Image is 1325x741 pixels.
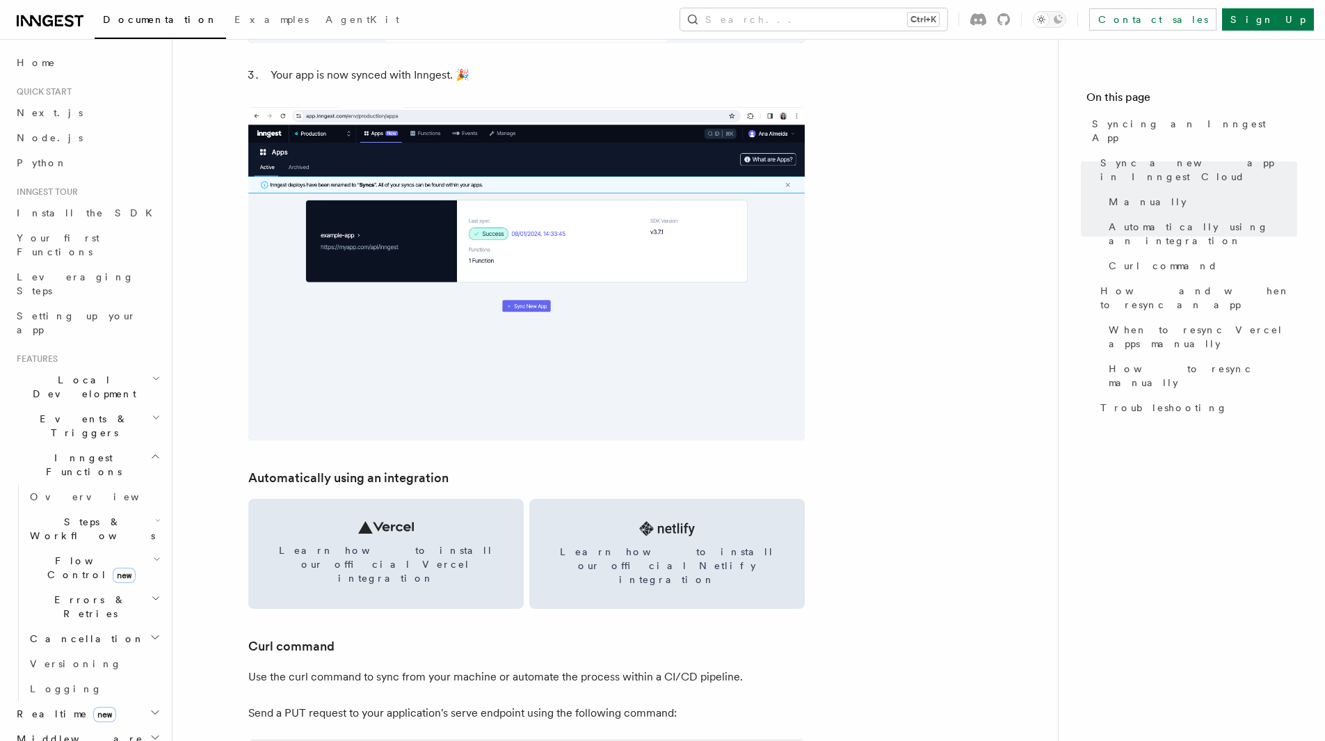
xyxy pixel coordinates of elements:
span: Learn how to install our official Vercel integration [265,543,507,585]
a: Install the SDK [11,200,163,225]
p: Send a PUT request to your application's serve endpoint using the following command: [248,703,805,723]
span: Events & Triggers [11,412,152,440]
a: Your first Functions [11,225,163,264]
span: Python [17,157,67,168]
span: Documentation [103,14,218,25]
button: Events & Triggers [11,406,163,445]
span: Steps & Workflows [24,515,155,543]
a: Automatically using an integration [1103,214,1297,253]
span: How to resync manually [1109,362,1297,390]
button: Search...Ctrl+K [680,8,947,31]
a: Contact sales [1089,8,1216,31]
li: Your app is now synced with Inngest. 🎉 [266,65,805,85]
a: When to resync Vercel apps manually [1103,317,1297,356]
button: Local Development [11,367,163,406]
button: Flow Controlnew [24,548,163,587]
a: Documentation [95,4,226,39]
span: Automatically using an integration [1109,220,1297,248]
span: How and when to resync an app [1100,284,1297,312]
span: Leveraging Steps [17,271,134,296]
button: Realtimenew [11,701,163,726]
a: How to resync manually [1103,356,1297,395]
a: Node.js [11,125,163,150]
a: How and when to resync an app [1095,278,1297,317]
a: Setting up your app [11,303,163,342]
span: Node.js [17,132,83,143]
a: Versioning [24,651,163,676]
a: Troubleshooting [1095,395,1297,420]
span: Home [17,56,56,70]
kbd: Ctrl+K [908,13,939,26]
span: Syncing an Inngest App [1092,117,1297,145]
button: Errors & Retries [24,587,163,626]
a: Leveraging Steps [11,264,163,303]
span: Install the SDK [17,207,161,218]
a: Sign Up [1222,8,1314,31]
a: Next.js [11,100,163,125]
span: Versioning [30,658,122,669]
span: Curl command [1109,259,1218,273]
a: Curl command [248,637,335,656]
a: Curl command [1103,253,1297,278]
span: Learn how to install our official Netlify integration [546,545,788,587]
p: Use the curl command to sync from your machine or automate the process within a CI/CD pipeline. [248,667,805,687]
a: Learn how to install our official Vercel integration [248,499,524,609]
span: AgentKit [326,14,399,25]
a: Overview [24,484,163,509]
a: Automatically using an integration [248,468,449,488]
span: Quick start [11,86,72,97]
span: Overview [30,491,173,502]
div: Inngest Functions [11,484,163,701]
span: Troubleshooting [1100,401,1228,415]
span: Setting up your app [17,310,136,335]
a: Sync a new app in Inngest Cloud [1095,150,1297,189]
span: When to resync Vercel apps manually [1109,323,1297,351]
img: Inngest Cloud screen with apps [248,107,805,440]
span: Logging [30,683,102,694]
button: Toggle dark mode [1033,11,1066,28]
span: Examples [234,14,309,25]
span: Cancellation [24,632,145,646]
span: new [93,707,116,722]
a: Learn how to install our official Netlify integration [529,499,805,609]
span: Errors & Retries [24,593,151,621]
span: Realtime [11,707,116,721]
a: AgentKit [317,4,408,38]
span: Manually [1109,195,1187,209]
a: Home [11,50,163,75]
span: Next.js [17,107,83,118]
button: Cancellation [24,626,163,651]
h4: On this page [1086,89,1297,111]
button: Steps & Workflows [24,509,163,548]
span: Flow Control [24,554,153,582]
a: Syncing an Inngest App [1086,111,1297,150]
a: Logging [24,676,163,701]
button: Inngest Functions [11,445,163,484]
span: Sync a new app in Inngest Cloud [1100,156,1297,184]
span: Features [11,353,58,365]
span: Inngest Functions [11,451,150,479]
span: Inngest tour [11,186,78,198]
a: Manually [1103,189,1297,214]
span: new [113,568,136,583]
span: Your first Functions [17,232,99,257]
span: Local Development [11,373,152,401]
a: Python [11,150,163,175]
a: Examples [226,4,317,38]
